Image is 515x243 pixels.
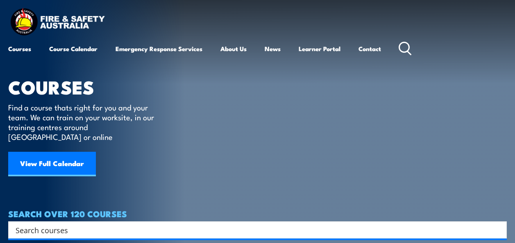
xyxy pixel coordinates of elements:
[116,39,202,59] a: Emergency Response Services
[16,224,489,236] input: Search input
[17,224,490,236] form: Search form
[358,39,381,59] a: Contact
[49,39,98,59] a: Course Calendar
[8,79,166,94] h1: COURSES
[299,39,340,59] a: Learner Portal
[8,102,158,142] p: Find a course thats right for you and your team. We can train on your worksite, in our training c...
[265,39,281,59] a: News
[8,209,507,218] h4: SEARCH OVER 120 COURSES
[220,39,247,59] a: About Us
[492,224,504,236] button: Search magnifier button
[8,152,96,176] a: View Full Calendar
[8,39,31,59] a: Courses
